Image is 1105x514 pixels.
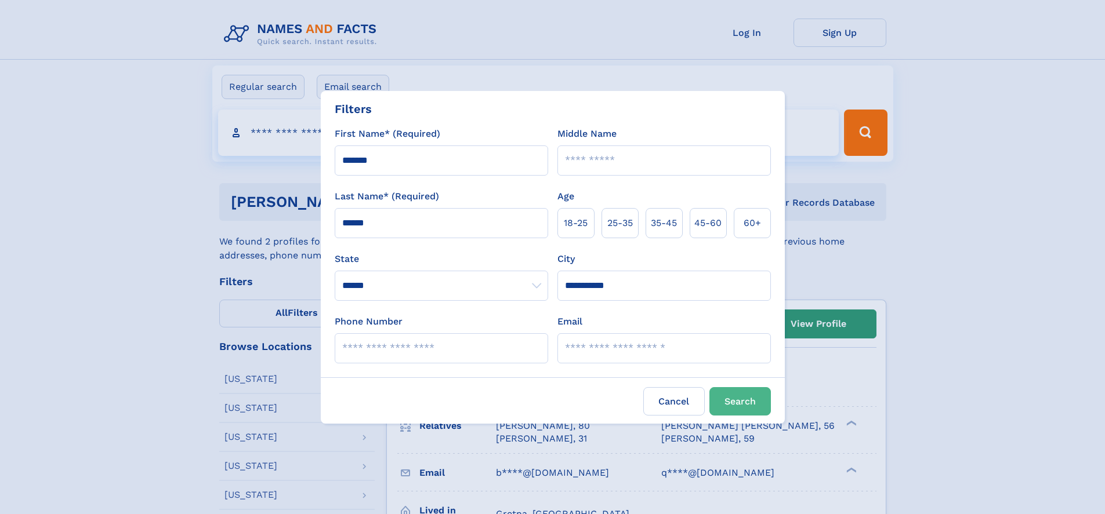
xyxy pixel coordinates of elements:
[557,252,575,266] label: City
[744,216,761,230] span: 60+
[564,216,588,230] span: 18‑25
[335,252,548,266] label: State
[335,189,439,203] label: Last Name* (Required)
[335,127,440,141] label: First Name* (Required)
[709,387,771,415] button: Search
[335,315,403,329] label: Phone Number
[651,216,677,230] span: 35‑45
[607,216,633,230] span: 25‑35
[557,127,617,141] label: Middle Name
[694,216,722,230] span: 45‑60
[335,100,372,118] div: Filters
[557,315,582,329] label: Email
[557,189,574,203] label: Age
[643,387,705,415] label: Cancel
